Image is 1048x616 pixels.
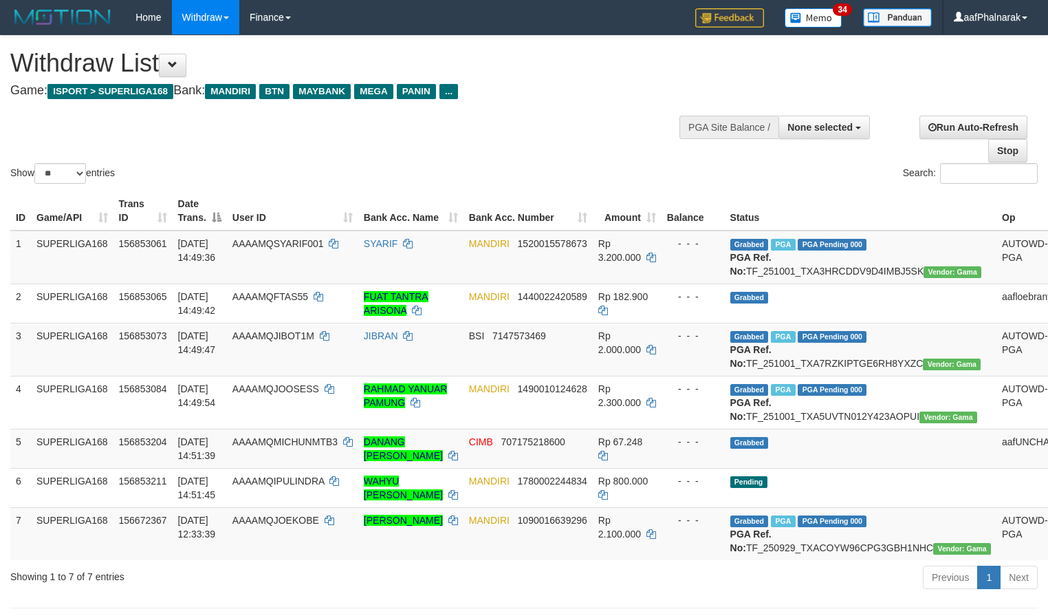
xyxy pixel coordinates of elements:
div: - - - [667,237,719,251]
span: 156853073 [119,330,167,341]
span: Pending [730,476,767,488]
span: CIMB [469,436,493,447]
th: Game/API: activate to sort column ascending [31,191,113,231]
td: TF_251001_TXA3HRCDDV9D4IMBJ5SK [725,231,996,284]
a: FUAT TANTRA ARISONA [364,291,428,316]
span: Copy 7147573469 to clipboard [492,330,546,341]
span: AAAAMQJOEKOBE [232,515,319,526]
td: TF_251001_TXA7RZKIPTGE6RH8YXZC [725,323,996,376]
td: 1 [10,231,31,284]
td: 6 [10,468,31,507]
span: Grabbed [730,292,769,304]
span: [DATE] 12:33:39 [178,515,216,540]
a: Next [1000,566,1038,589]
span: Rp 3.200.000 [598,238,641,263]
b: PGA Ref. No: [730,344,772,369]
div: - - - [667,382,719,396]
a: Stop [988,139,1027,162]
span: 156672367 [119,515,167,526]
span: [DATE] 14:49:42 [178,291,216,316]
span: AAAAMQSYARIF001 [232,238,324,249]
span: MANDIRI [469,291,510,302]
span: None selected [787,122,853,133]
span: PGA Pending [798,331,866,343]
td: 2 [10,284,31,323]
span: Copy 1440022420589 to clipboard [518,291,587,302]
span: [DATE] 14:51:39 [178,436,216,461]
th: Bank Acc. Number: activate to sort column ascending [463,191,593,231]
span: Vendor URL: https://trx31.1velocity.biz [924,266,981,278]
span: Grabbed [730,437,769,449]
b: PGA Ref. No: [730,252,772,277]
img: Button%20Memo.svg [785,8,842,28]
td: SUPERLIGA168 [31,376,113,429]
span: AAAAMQIPULINDRA [232,476,325,487]
label: Show entries [10,163,115,184]
h4: Game: Bank: [10,84,685,98]
span: MANDIRI [469,515,510,526]
div: - - - [667,474,719,488]
img: panduan.png [863,8,932,27]
span: Rp 182.900 [598,291,648,302]
span: Copy 1520015578673 to clipboard [518,238,587,249]
span: Marked by aafsengchandara [771,516,795,527]
h1: Withdraw List [10,50,685,77]
span: Vendor URL: https://trx31.1velocity.biz [933,543,991,555]
span: Grabbed [730,516,769,527]
span: MANDIRI [469,476,510,487]
a: 1 [977,566,1001,589]
span: Copy 1780002244834 to clipboard [518,476,587,487]
td: SUPERLIGA168 [31,507,113,560]
th: Date Trans.: activate to sort column descending [173,191,227,231]
span: 156853065 [119,291,167,302]
b: PGA Ref. No: [730,529,772,553]
span: Grabbed [730,239,769,251]
label: Search: [903,163,1038,184]
span: 34 [833,3,851,16]
span: [DATE] 14:49:47 [178,330,216,355]
span: AAAAMQFTAS55 [232,291,308,302]
span: Copy 1490010124628 to clipboard [518,383,587,394]
a: JIBRAN [364,330,398,341]
span: 156853204 [119,436,167,447]
span: PGA Pending [798,239,866,251]
td: 3 [10,323,31,376]
span: [DATE] 14:49:54 [178,383,216,408]
th: User ID: activate to sort column ascending [227,191,358,231]
th: Balance [662,191,725,231]
span: PANIN [397,84,436,99]
span: AAAAMQJIBOT1M [232,330,314,341]
a: SYARIF [364,238,398,249]
span: Grabbed [730,384,769,396]
span: AAAAMQMICHUNMTB3 [232,436,338,447]
th: Trans ID: activate to sort column ascending [113,191,173,231]
td: SUPERLIGA168 [31,284,113,323]
a: RAHMAD YANUAR PAMUNG [364,383,448,408]
a: Previous [923,566,978,589]
span: Vendor URL: https://trx31.1velocity.biz [919,412,977,423]
span: PGA Pending [798,516,866,527]
div: - - - [667,329,719,343]
span: Grabbed [730,331,769,343]
input: Search: [940,163,1038,184]
div: Showing 1 to 7 of 7 entries [10,564,426,584]
span: Rp 2.000.000 [598,330,641,355]
span: [DATE] 14:49:36 [178,238,216,263]
a: DANANG [PERSON_NAME] [364,436,443,461]
span: MAYBANK [293,84,351,99]
b: PGA Ref. No: [730,397,772,422]
th: Amount: activate to sort column ascending [593,191,662,231]
span: 156853061 [119,238,167,249]
div: PGA Site Balance / [679,116,778,139]
a: [PERSON_NAME] [364,515,443,526]
th: Bank Acc. Name: activate to sort column ascending [358,191,463,231]
td: TF_250929_TXACOYW96CPG3GBH1NHC [725,507,996,560]
td: 4 [10,376,31,429]
select: Showentries [34,163,86,184]
td: SUPERLIGA168 [31,429,113,468]
span: Copy 707175218600 to clipboard [501,436,565,447]
span: MEGA [354,84,393,99]
span: AAAAMQJOOSESS [232,383,319,394]
a: Run Auto-Refresh [919,116,1027,139]
span: Rp 800.000 [598,476,648,487]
